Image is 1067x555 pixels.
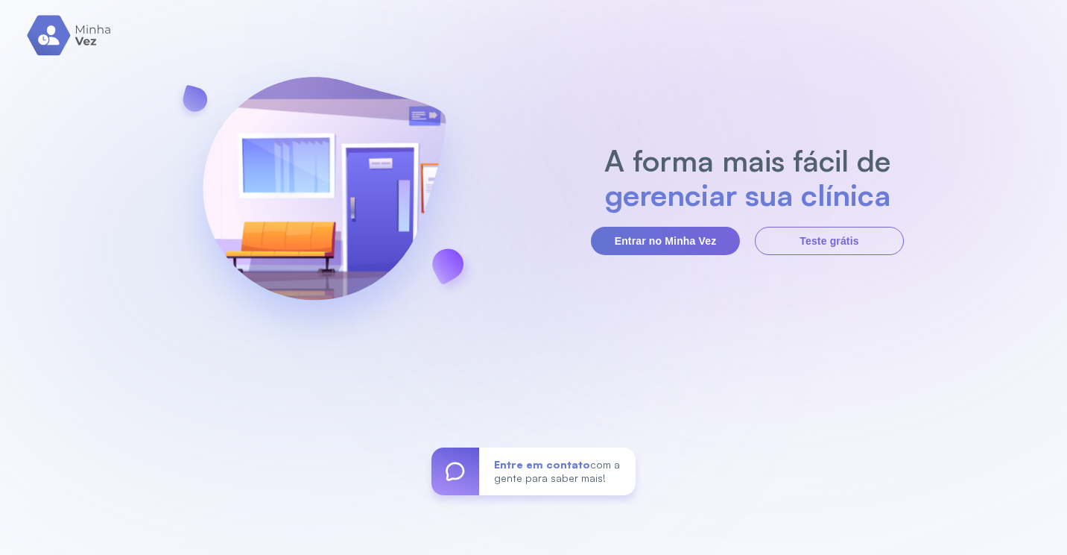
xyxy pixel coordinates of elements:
[494,458,590,471] span: Entre em contato
[431,448,636,495] a: Entre em contatocom a gente para saber mais!
[479,448,636,495] div: com a gente para saber mais!
[27,15,113,56] img: logo.svg
[163,37,485,362] img: banner-login.svg
[597,178,899,212] h2: gerenciar sua clínica
[755,227,904,255] button: Teste grátis
[597,143,899,178] h2: A forma mais fácil de
[591,227,740,255] button: Entrar no Minha Vez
